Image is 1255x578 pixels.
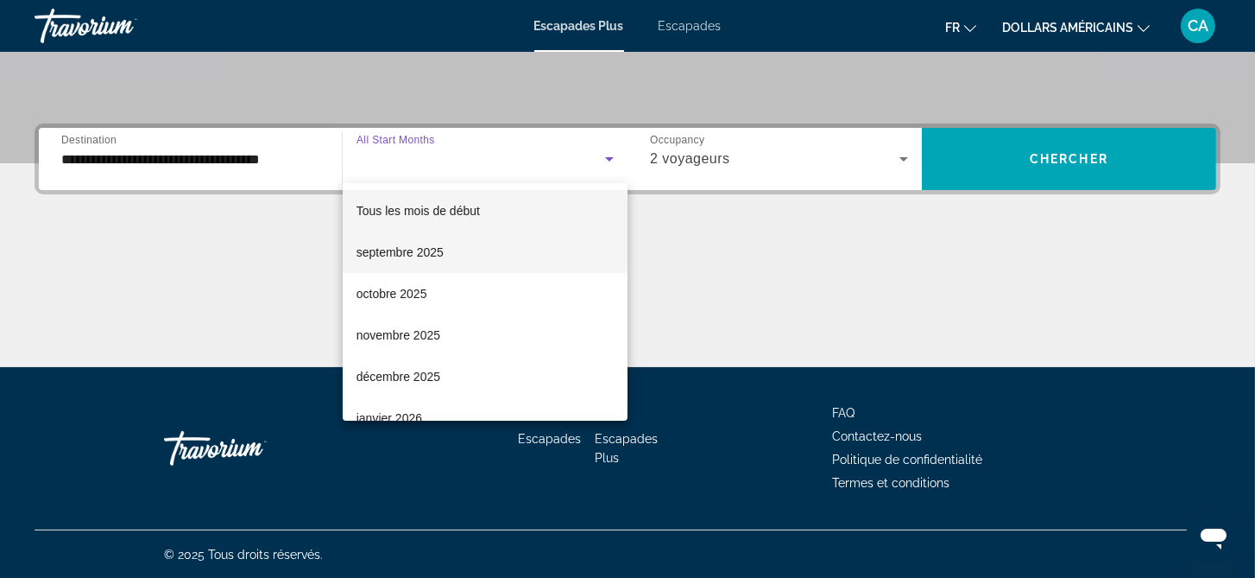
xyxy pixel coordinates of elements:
font: octobre 2025 [356,287,427,301]
font: janvier 2026 [356,411,422,425]
font: novembre 2025 [356,328,440,342]
iframe: Bouton de lancement de la fenêtre de messagerie [1186,509,1241,564]
font: Tous les mois de début [356,204,480,218]
font: décembre 2025 [356,370,440,384]
font: septembre 2025 [356,245,444,259]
